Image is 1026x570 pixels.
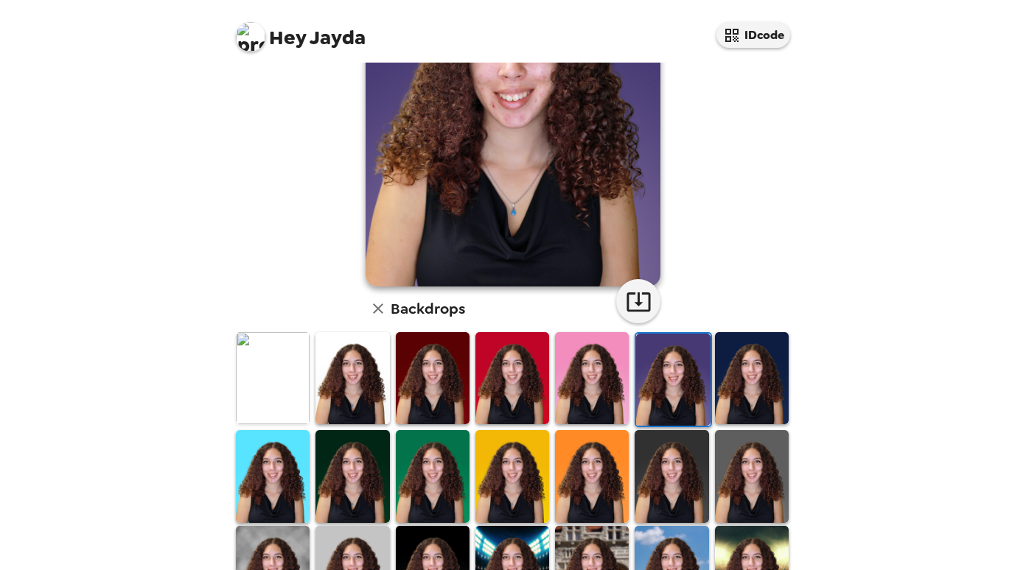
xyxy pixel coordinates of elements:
button: IDcode [716,22,790,48]
img: profile pic [236,22,265,52]
h6: Backdrops [391,297,465,320]
span: Hey [269,24,306,51]
span: Jayda [236,15,366,48]
img: Original [236,332,310,424]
